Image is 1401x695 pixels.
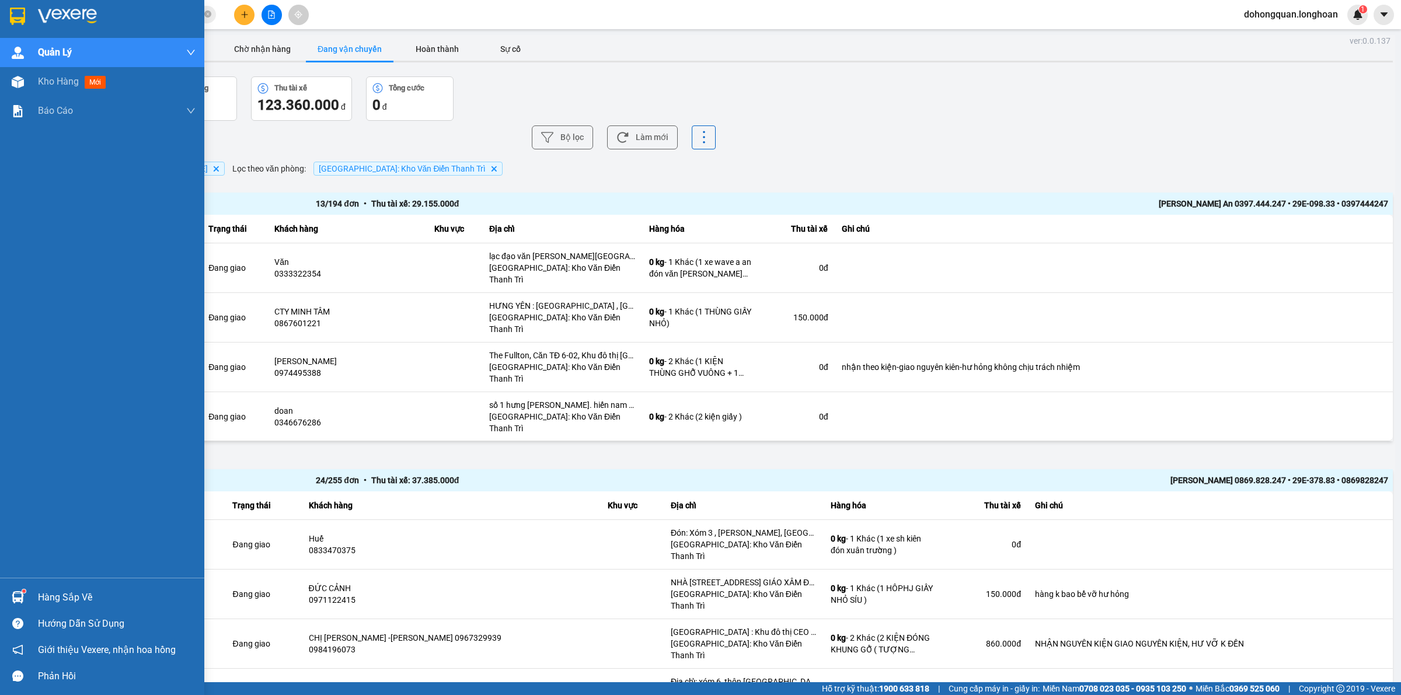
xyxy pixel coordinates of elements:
div: - 1 Khác (1 HÔPHJ GIẤY NHỎ SÍU ) [831,582,933,606]
th: Khu vực [427,215,482,243]
div: hàng k bao bể vỡ hư hỏng [1035,588,1386,600]
img: warehouse-icon [12,47,24,59]
th: Ghi chú [835,215,1393,243]
span: Hỗ trợ kỹ thuật: [822,682,929,695]
div: 24 / 255 đơn Thu tài xế: 37.385.000 đ [316,474,852,487]
button: Bộ lọc [532,125,593,149]
strong: 0708 023 035 - 0935 103 250 [1079,684,1186,693]
span: Hà Nội: Kho Văn Điển Thanh Trì, close by backspace [313,162,503,176]
div: ver: 0.0.137 [1350,35,1390,47]
th: Ghi chú [1028,491,1393,520]
div: 0974495388 [274,367,420,379]
div: CTY MINH TÂM [274,306,420,317]
th: Hàng hóa [642,215,759,243]
span: question-circle [12,618,23,629]
div: Tổng cước [389,84,424,92]
div: [GEOGRAPHIC_DATA] : Khu đô thị CEO 1, [GEOGRAPHIC_DATA], Thành phố [GEOGRAPHIC_DATA], [GEOGRAPHIC... [671,626,817,638]
div: đ [257,96,346,114]
span: ⚪️ [1189,686,1193,691]
div: Đang giao [208,262,260,274]
div: 0833470375 [309,544,594,556]
div: Đang giao [208,361,260,373]
div: CHỊ [PERSON_NAME] -[PERSON_NAME] 0967329939 [309,632,594,644]
div: NHẬN NGUYÊN KIỆN GIAO NGUYÊN KIỆN, HƯ VỠ K ĐỀN [1035,638,1386,649]
span: | [938,682,940,695]
div: 0 đ [766,411,828,422]
th: Địa chỉ [482,215,642,243]
span: Lọc theo văn phòng : [232,162,306,175]
div: Đang giao [208,312,260,323]
span: aim [294,11,302,19]
span: Quản Lý [38,45,72,60]
div: 0971122415 [309,594,594,606]
span: Kho hàng [38,76,79,87]
div: 0333322354 [274,268,420,280]
span: message [12,670,23,682]
div: 0 đ [947,539,1021,550]
span: copyright [1336,684,1344,693]
div: - 1 Khác (1 xe sh kiên đón xuân trường ) [831,533,933,556]
div: - 2 Khác (2 kiện giấy ) [649,411,752,422]
div: [GEOGRAPHIC_DATA]: Kho Văn Điển Thanh Trì [489,411,635,434]
th: Hàng hóa [824,491,940,520]
img: warehouse-icon [12,76,24,88]
button: Sự cố [481,37,539,61]
div: 0 đ [766,361,828,373]
div: doan [274,405,420,417]
div: Hướng dẫn sử dụng [38,615,196,633]
div: - 1 Khác (1 xe wave a an đón văn [PERSON_NAME][GEOGRAPHIC_DATA] ) [649,256,752,280]
div: 0346676286 [274,417,420,428]
strong: 1900 633 818 [879,684,929,693]
button: aim [288,5,309,25]
button: Thu tài xế123.360.000 đ [251,76,352,121]
span: Báo cáo [38,103,73,118]
span: 0 kg [831,633,846,642]
div: lạc đạo văn [PERSON_NAME][GEOGRAPHIC_DATA] [489,250,635,262]
th: Khách hàng [302,491,601,520]
div: 0 đ [766,262,828,274]
img: solution-icon [12,105,24,117]
svg: Delete [490,165,497,172]
div: - 2 Khác (2 KIỆN ĐÓNG KHUNG GỖ ( TƯỢNG [DEMOGRAPHIC_DATA] GỬI ) ) [831,632,933,655]
div: - 2 Khác (1 KIỆN THÙNG GHỖ VUÔNG + 1 MÁY HƠI) [649,355,752,379]
div: ĐỨC CẢNH [309,582,594,594]
span: 0 [372,97,381,113]
th: Khách hàng [267,215,427,243]
div: [PERSON_NAME] [309,682,594,693]
div: số 1 hưng [PERSON_NAME]. hiến nam [GEOGRAPHIC_DATA] [489,399,635,411]
span: 0 kg [649,357,664,366]
th: Trạng thái [225,491,301,520]
div: 0984196073 [309,644,594,655]
div: [GEOGRAPHIC_DATA]: Kho Văn Điển Thanh Trì [671,588,817,612]
span: close-circle [204,11,211,18]
button: Làm mới [607,125,678,149]
span: 0 kg [649,307,664,316]
div: [GEOGRAPHIC_DATA]: Kho Văn Điển Thanh Trì [671,638,817,661]
span: 123.360.000 [257,97,339,113]
div: [PERSON_NAME] 0869.828.247 • 29E-378.83 • 0869828247 [852,474,1388,487]
div: Đón: Xóm 3 , [PERSON_NAME], [GEOGRAPHIC_DATA], [GEOGRAPHIC_DATA] [671,527,817,539]
div: Thu tài xế [766,222,828,236]
th: Khu vực [601,491,664,520]
div: [GEOGRAPHIC_DATA]: Kho Văn Điển Thanh Trì [489,312,635,335]
div: Đang giao [232,539,294,550]
span: Cung cấp máy in - giấy in: [949,682,1040,695]
span: 0 kg [649,412,664,421]
span: caret-down [1379,9,1389,20]
th: Địa chỉ [664,491,824,520]
div: nhận theo kiện-giao nguyên kiên-hư hỏng không chịu trách nhiệm [842,361,1386,373]
button: file-add [262,5,282,25]
div: Huế [309,533,594,544]
button: caret-down [1374,5,1394,25]
div: 0867601221 [274,317,420,329]
sup: 1 [1359,5,1367,13]
span: 1 [1361,5,1365,13]
span: close-circle [204,9,211,20]
span: file-add [267,11,276,19]
div: [GEOGRAPHIC_DATA]: Kho Văn Điển Thanh Trì [489,361,635,385]
div: 860.000 đ [947,638,1021,649]
button: plus [234,5,255,25]
div: [GEOGRAPHIC_DATA]: Kho Văn Điển Thanh Trì [671,539,817,562]
div: 150.000 đ [766,312,828,323]
div: The Fullton, Căn TĐ 6-02, Khu đô thị [GEOGRAPHIC_DATA], [GEOGRAPHIC_DATA], [GEOGRAPHIC_DATA] [489,350,635,361]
